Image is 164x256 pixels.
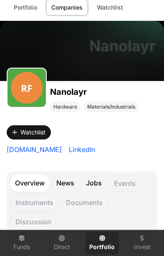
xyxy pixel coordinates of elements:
[89,38,156,54] h1: Nanolayr
[11,72,43,104] img: revolution-fibres208.png
[66,144,95,155] a: LinkedIn
[53,104,77,110] span: Hardware
[10,194,59,211] p: Instruments
[51,175,79,192] a: News
[10,175,50,192] a: Overview
[7,125,51,139] button: Watchlist
[86,232,119,254] a: Portfolio
[81,175,107,192] a: Jobs
[50,86,139,98] h1: Nanolayr
[45,232,78,254] a: Direct
[87,104,135,110] span: Materials/Industrials
[108,175,141,192] p: Events
[10,175,154,231] nav: Tabs
[61,194,108,211] p: Documents
[5,232,38,254] a: Funds
[10,213,57,231] p: Discussion
[122,216,164,256] iframe: Chat Widget
[7,144,62,155] a: [DOMAIN_NAME]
